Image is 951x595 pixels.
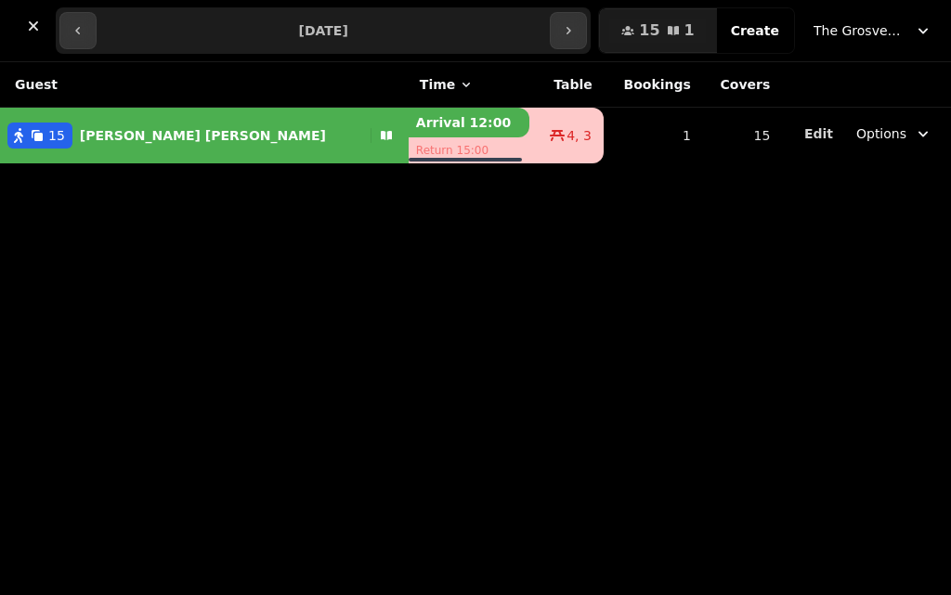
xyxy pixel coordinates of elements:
button: 151 [599,8,716,53]
span: Time [420,75,455,94]
span: 4, 3 [567,126,592,145]
span: Create [731,24,779,37]
button: The Grosvenor [802,14,944,47]
th: Table [529,62,604,108]
th: Bookings [604,62,702,108]
p: [PERSON_NAME] [PERSON_NAME] [80,126,326,145]
td: 1 [604,108,702,164]
span: 1 [684,23,695,38]
span: 15 [48,126,65,145]
p: Return 15:00 [409,137,529,163]
span: The Grosvenor [814,21,906,40]
button: Time [420,75,474,94]
span: Options [856,124,906,143]
span: 15 [639,23,659,38]
th: Covers [702,62,782,108]
button: Create [716,8,794,53]
td: 15 [702,108,782,164]
button: Edit [804,124,833,143]
button: Options [845,117,944,150]
span: Edit [804,127,833,140]
p: Arrival 12:00 [409,108,529,137]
